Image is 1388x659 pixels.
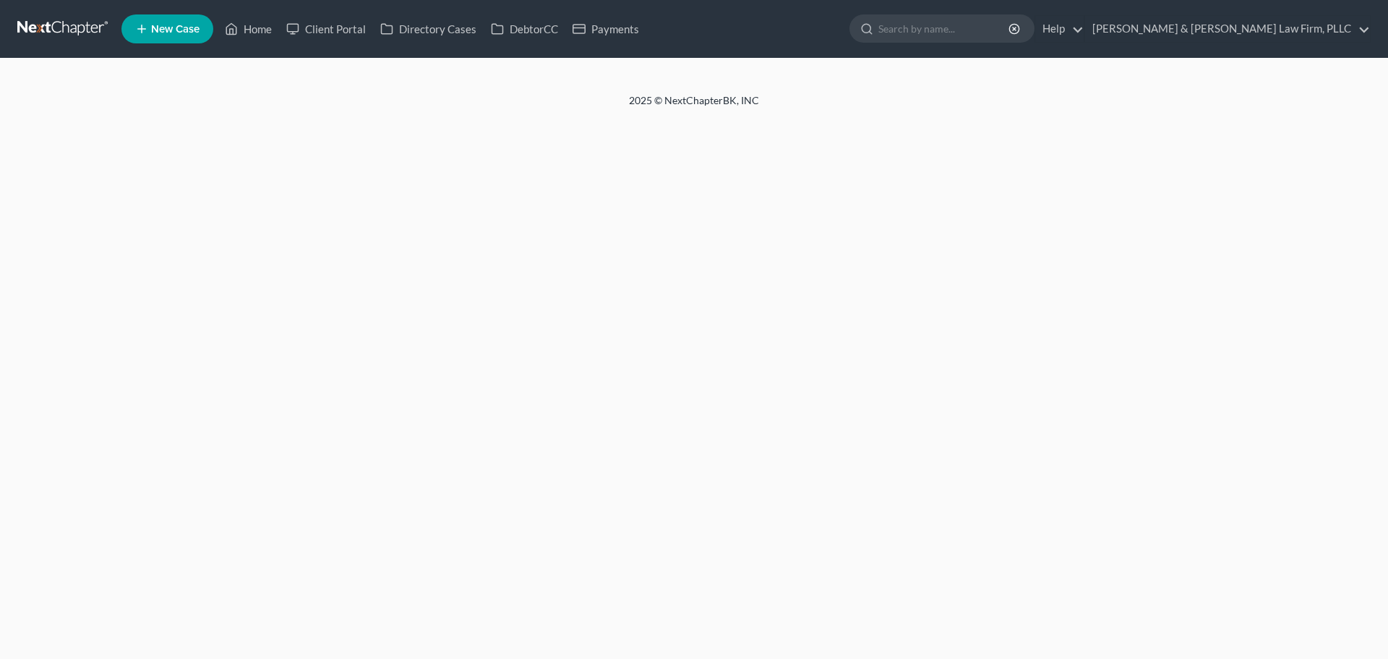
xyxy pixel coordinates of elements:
a: Home [218,16,279,42]
a: Help [1035,16,1084,42]
a: Payments [565,16,646,42]
a: [PERSON_NAME] & [PERSON_NAME] Law Firm, PLLC [1085,16,1370,42]
input: Search by name... [878,15,1011,42]
a: Directory Cases [373,16,484,42]
a: DebtorCC [484,16,565,42]
span: New Case [151,24,200,35]
a: Client Portal [279,16,373,42]
div: 2025 © NextChapterBK, INC [282,93,1106,119]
